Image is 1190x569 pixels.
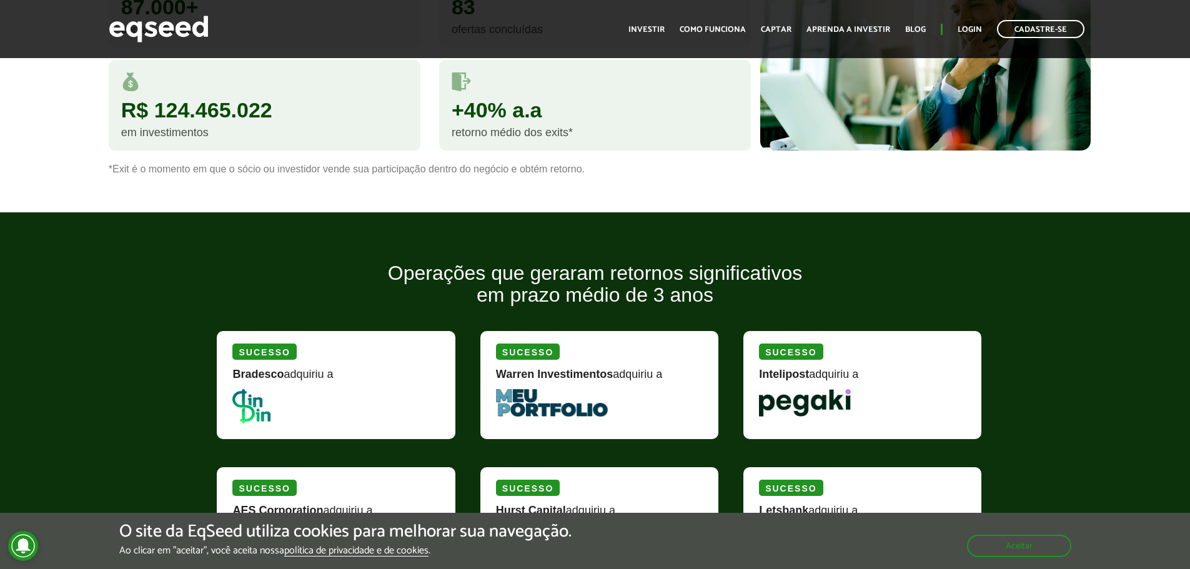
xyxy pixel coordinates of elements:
[759,504,808,517] strong: Letsbank
[496,369,703,389] div: adquiriu a
[967,535,1071,557] button: Aceitar
[806,26,890,34] a: Aprenda a investir
[232,344,296,360] div: Sucesso
[905,26,926,34] a: Blog
[119,545,572,557] p: Ao clicar em "aceitar", você aceita nossa .
[232,368,284,380] strong: Bradesco
[232,369,439,389] div: adquiriu a
[496,389,608,417] img: MeuPortfolio
[761,26,791,34] a: Captar
[207,262,982,325] h2: Operações que geraram retornos significativos em prazo médio de 3 anos
[759,505,966,525] div: adquiriu a
[109,12,209,46] img: EqSeed
[121,127,408,138] div: em investimentos
[232,505,439,525] div: adquiriu a
[958,26,982,34] a: Login
[496,505,703,525] div: adquiriu a
[496,368,613,380] strong: Warren Investimentos
[759,368,809,380] strong: Intelipost
[759,344,823,360] div: Sucesso
[496,480,560,496] div: Sucesso
[121,99,408,121] div: R$ 124.465.022
[232,389,270,423] img: DinDin
[496,344,560,360] div: Sucesso
[759,369,966,389] div: adquiriu a
[997,20,1084,38] a: Cadastre-se
[452,72,471,91] img: saidas.svg
[121,72,140,91] img: money.svg
[628,26,665,34] a: Investir
[109,163,1082,175] p: *Exit é o momento em que o sócio ou investidor vende sua participação dentro do negócio e obtém r...
[232,504,323,517] strong: AES Corporation
[284,546,429,557] a: política de privacidade e de cookies
[759,480,823,496] div: Sucesso
[232,480,296,496] div: Sucesso
[452,127,738,138] div: retorno médio dos exits*
[759,389,851,417] img: Pegaki
[680,26,746,34] a: Como funciona
[496,504,566,517] strong: Hurst Capital
[452,99,738,121] div: +40% a.a
[119,522,572,542] h5: O site da EqSeed utiliza cookies para melhorar sua navegação.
